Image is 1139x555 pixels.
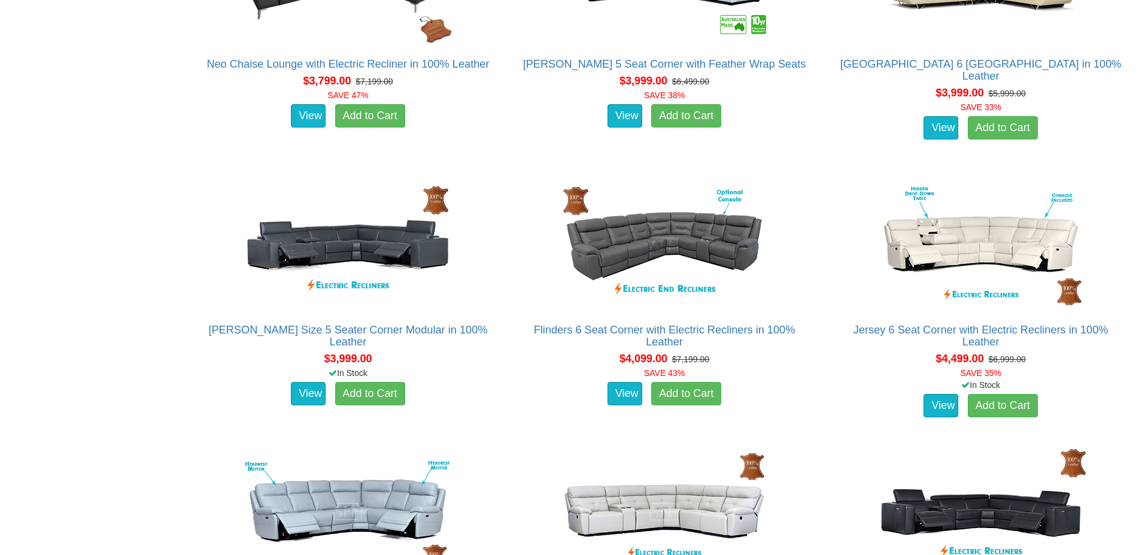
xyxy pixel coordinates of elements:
span: $4,499.00 [936,353,984,365]
img: Jersey 6 Seat Corner with Electric Recliners in 100% Leather [873,180,1089,312]
span: $3,999.00 [619,75,667,87]
img: Flinders 6 Seat Corner with Electric Recliners in 100% Leather [557,180,772,312]
del: $6,499.00 [672,77,709,86]
a: View [291,104,326,128]
del: $6,999.00 [988,354,1025,364]
div: In Stock [196,367,500,379]
del: $7,199.00 [672,354,709,364]
div: In Stock [829,379,1132,391]
font: SAVE 47% [327,90,368,100]
a: View [924,394,958,418]
del: $5,999.00 [988,89,1025,98]
font: SAVE 38% [644,90,685,100]
a: View [608,104,642,128]
span: $3,999.00 [324,353,372,365]
del: $7,199.00 [356,77,393,86]
a: Jersey 6 Seat Corner with Electric Recliners in 100% Leather [854,324,1108,348]
a: Add to Cart [651,104,721,128]
a: View [291,382,326,406]
img: Valencia King Size 5 Seater Corner Modular in 100% Leather [240,180,455,312]
a: Flinders 6 Seat Corner with Electric Recliners in 100% Leather [534,324,795,348]
a: Add to Cart [651,382,721,406]
a: [GEOGRAPHIC_DATA] 6 [GEOGRAPHIC_DATA] in 100% Leather [840,58,1122,82]
a: Add to Cart [335,382,405,406]
a: [PERSON_NAME] Size 5 Seater Corner Modular in 100% Leather [208,324,487,348]
a: View [924,116,958,140]
font: SAVE 35% [961,368,1001,378]
a: Add to Cart [968,394,1038,418]
a: Neo Chaise Lounge with Electric Recliner in 100% Leather [206,58,489,70]
a: Add to Cart [968,116,1038,140]
a: View [608,382,642,406]
span: $3,799.00 [303,75,351,87]
span: $3,999.00 [936,87,984,99]
a: [PERSON_NAME] 5 Seat Corner with Feather Wrap Seats [523,58,806,70]
font: SAVE 43% [644,368,685,378]
a: Add to Cart [335,104,405,128]
span: $4,099.00 [619,353,667,365]
font: SAVE 33% [961,102,1001,112]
